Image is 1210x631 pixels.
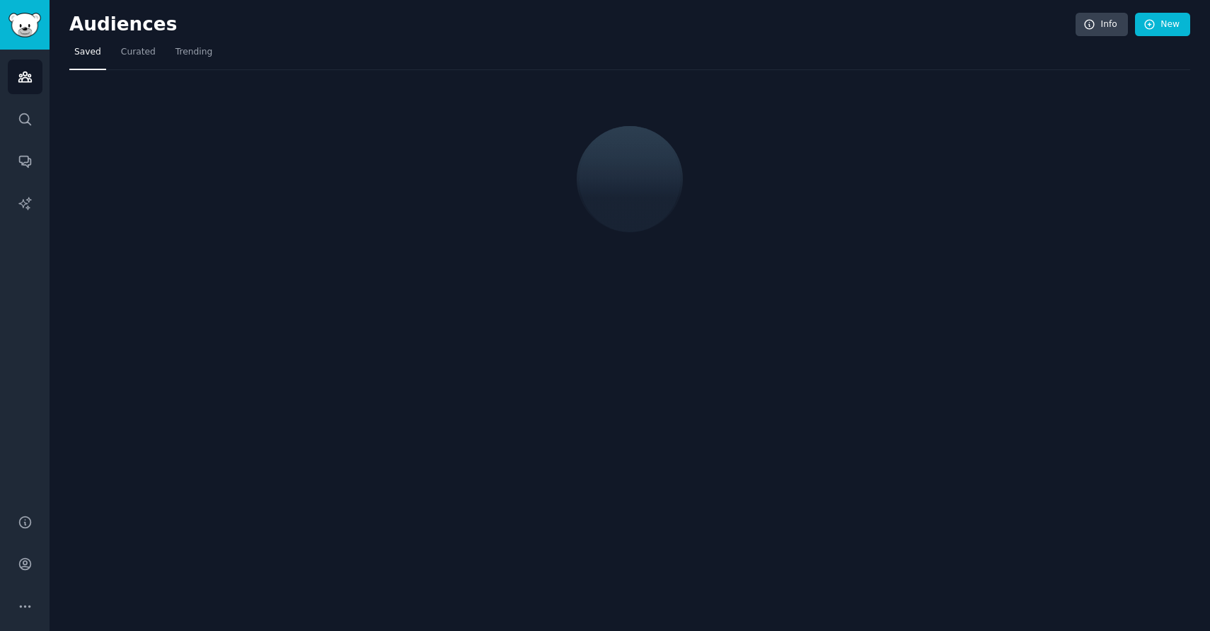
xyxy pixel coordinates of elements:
[1135,13,1190,37] a: New
[1076,13,1128,37] a: Info
[116,41,161,70] a: Curated
[69,41,106,70] a: Saved
[69,13,1076,36] h2: Audiences
[175,46,212,59] span: Trending
[8,13,41,38] img: GummySearch logo
[171,41,217,70] a: Trending
[121,46,156,59] span: Curated
[74,46,101,59] span: Saved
